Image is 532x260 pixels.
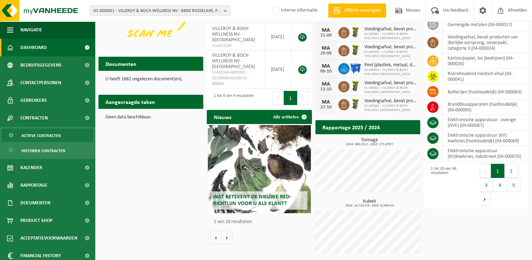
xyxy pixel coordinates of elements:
[505,164,518,178] button: 2
[319,138,420,146] h3: Tonnage
[20,92,47,109] span: Gebruikers
[350,62,361,74] img: WB-1100-HPE-BE-01
[319,199,420,208] h3: Kubiek
[364,80,417,86] span: Voedingsafval, bevat producten van dierlijke oorsprong, onverpakt, categorie 3
[507,178,521,192] button: 5
[20,177,47,194] span: Rapportage
[364,44,417,50] span: Voedingsafval, bevat producten van dierlijke oorsprong, onverpakt, categorie 3
[105,115,196,120] p: Geen data beschikbaar.
[319,69,333,74] div: 06-10
[328,4,386,18] a: Offerte aanvragen
[212,26,255,43] span: VILLEROY & BOCH WELLNESS NV - [GEOGRAPHIC_DATA]
[350,26,361,38] img: WB-0060-HPE-GN-50
[480,164,491,178] button: Previous
[265,50,291,88] td: [DATE]
[20,21,42,39] span: Navigatie
[20,229,77,247] span: Acceptatievoorwaarden
[94,6,221,16] span: 01-000001 - VILLEROY & BOCH WELLNESS NV - 8800 ROESELARE, POPULIERSTRAAT 1
[493,178,507,192] button: 4
[265,24,291,50] td: [DATE]
[20,194,50,212] span: Documenten
[442,53,528,69] td: karton/papier, los (bedrijven) (04-000026)
[319,33,333,38] div: 15-09
[210,230,222,244] button: Vorige
[442,146,528,161] td: elektronische apparatuur (KV)koelvries, industrieel (04-000070)
[319,45,333,51] div: MA
[98,57,143,70] h2: Documenten
[364,98,417,104] span: Voedingsafval, bevat producten van dierlijke oorsprong, onverpakt, categorie 3
[442,130,528,146] td: elektronische apparatuur (KV) koelvries (huishoudelijk) (04-000069)
[319,87,333,92] div: 13-10
[268,110,311,124] a: Alle artikelen
[212,53,255,69] span: VILLEROY & BOCH WELLNESS NV - [GEOGRAPHIC_DATA]
[20,56,62,74] span: Bedrijfsgegevens
[273,91,284,105] button: Previous
[480,178,493,192] button: 3
[319,105,333,110] div: 27-10
[2,129,93,142] a: Actieve contracten
[368,134,419,148] a: Bekijk rapportage
[319,27,333,33] div: MA
[427,163,473,207] div: 1 tot 10 van 46 resultaten
[21,129,61,142] span: Actieve contracten
[364,32,417,41] span: 01-000001 - VILLEROY & BOCH WELLNESS [GEOGRAPHIC_DATA]
[350,98,361,110] img: WB-0060-HPE-GN-50
[319,51,333,56] div: 29-09
[297,91,308,105] button: Next
[319,63,333,69] div: MA
[90,5,230,16] button: 01-000001 - VILLEROY & BOCH WELLNESS NV - 8800 ROESELARE, POPULIERSTRAAT 1
[442,99,528,115] td: brandblusapparaten (huishoudelijk) (04-000065)
[319,204,420,208] span: 2024: 14,720 m3 - 2025: 8,540 m3
[214,219,308,224] p: 1 van 10 resultaten
[271,5,318,16] label: Interne informatie
[350,44,361,56] img: WB-0060-HPE-GN-50
[442,32,528,53] td: voedingsafval, bevat producten van dierlijke oorsprong, onverpakt, categorie 3 (04-000024)
[319,99,333,105] div: MA
[364,86,417,94] span: 01-000001 - VILLEROY & BOCH WELLNESS [GEOGRAPHIC_DATA]
[213,194,291,206] span: Wat betekent de nieuwe RED-richtlijn voor u als klant?
[364,68,417,76] span: 01-000001 - VILLEROY & BOCH WELLNESS [GEOGRAPHIC_DATA]
[480,192,491,206] button: Next
[491,164,505,178] button: 1
[319,81,333,87] div: MA
[442,69,528,84] td: risicohoudend medisch afval (04-000041)
[442,17,528,32] td: gemengde metalen (04-000017)
[315,120,387,134] h2: Rapportage 2025 / 2024
[364,26,417,32] span: Voedingsafval, bevat producten van dierlijke oorsprong, onverpakt, categorie 3
[364,104,417,112] span: 01-000001 - VILLEROY & BOCH WELLNESS [GEOGRAPHIC_DATA]
[20,74,61,92] span: Contactpersonen
[2,144,93,157] a: Historiek contracten
[98,95,162,109] h2: Aangevraagde taken
[20,109,48,127] span: Contracten
[364,50,417,58] span: 01-000001 - VILLEROY & BOCH WELLNESS [GEOGRAPHIC_DATA]
[21,144,65,157] span: Historiek contracten
[342,7,383,14] span: Offerte aanvragen
[20,212,52,229] span: Product Shop
[212,70,260,87] span: VLAREMA-ARCHIVE-20130604161509-01-000001
[212,43,260,49] span: VLA613139
[442,115,528,130] td: elektronische apparatuur - overige (OVE) (04-000067)
[442,84,528,99] td: batterijen (huishoudelijk) (04-000063)
[319,143,420,146] span: 2024: 486,021 t - 2025: 271,978 t
[105,77,196,82] p: U heeft 1682 ongelezen document(en).
[208,125,310,213] a: Wat betekent de nieuwe RED-richtlijn voor u als klant?
[207,110,238,124] h2: Nieuws
[222,230,232,244] button: Volgende
[20,159,42,177] span: Kalender
[364,62,417,68] span: Pmd (plastiek, metaal, drankkartons) (bedrijven)
[350,80,361,92] img: WB-0060-HPE-GN-50
[210,90,254,106] div: 1 tot 4 van 4 resultaten
[284,91,297,105] button: 1
[20,39,47,56] span: Dashboard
